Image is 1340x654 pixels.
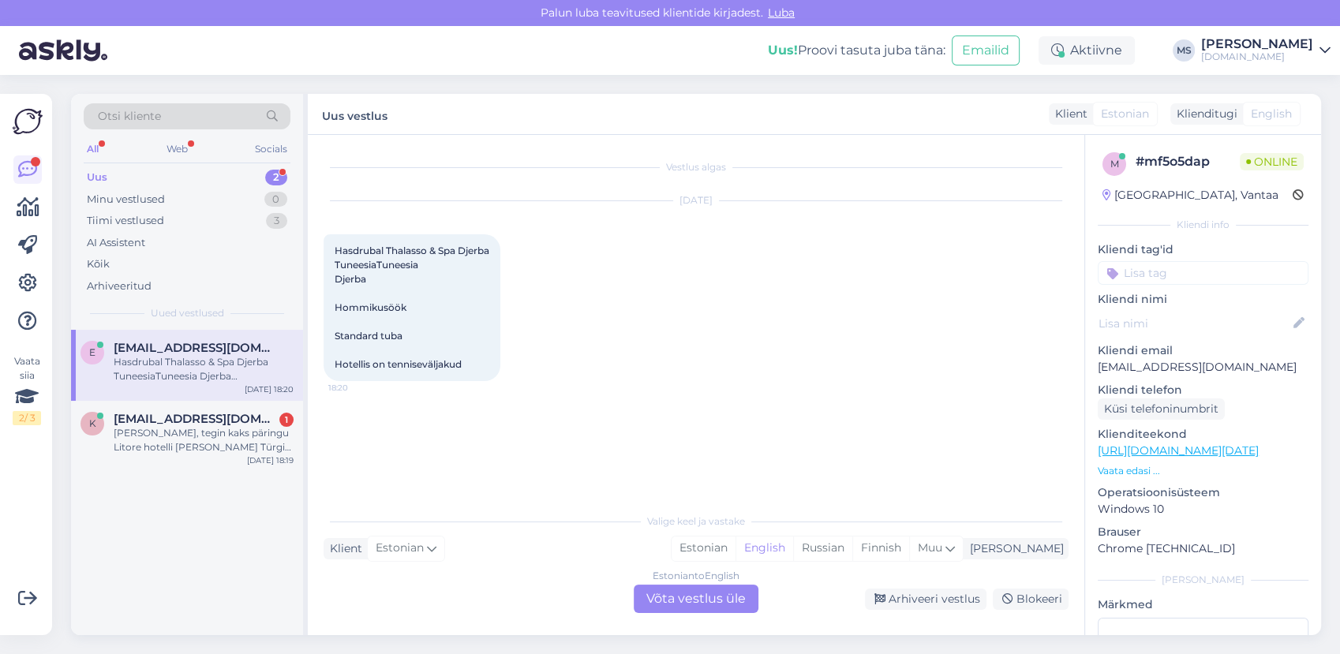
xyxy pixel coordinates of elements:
[1039,36,1135,65] div: Aktiivne
[1102,187,1278,204] div: [GEOGRAPHIC_DATA], Vantaa
[768,43,798,58] b: Uus!
[279,413,294,427] div: 1
[672,536,736,560] div: Estonian
[865,589,986,610] div: Arhiveeri vestlus
[87,170,107,185] div: Uus
[1201,38,1313,50] div: [PERSON_NAME]
[964,540,1064,557] div: [PERSON_NAME]
[13,411,41,425] div: 2 / 3
[87,213,164,229] div: Tiimi vestlused
[1240,153,1304,170] span: Online
[1110,158,1119,170] span: m
[1201,50,1313,63] div: [DOMAIN_NAME]
[1098,218,1308,232] div: Kliendi info
[852,536,909,560] div: Finnish
[1251,106,1292,122] span: English
[653,569,739,583] div: Estonian to English
[114,412,278,426] span: krimarjan@mail.ru
[1101,106,1149,122] span: Estonian
[151,306,224,320] span: Uued vestlused
[163,139,191,159] div: Web
[266,213,287,229] div: 3
[768,41,945,60] div: Proovi tasuta juba täna:
[265,170,287,185] div: 2
[1049,106,1087,122] div: Klient
[87,278,152,294] div: Arhiveeritud
[993,589,1069,610] div: Blokeeri
[87,256,110,272] div: Kõik
[1099,315,1290,332] input: Lisa nimi
[1098,342,1308,359] p: Kliendi email
[1098,426,1308,443] p: Klienditeekond
[1098,261,1308,285] input: Lisa tag
[114,341,278,355] span: ene900@hotmail.com
[1136,152,1240,171] div: # mf5o5dap
[335,245,489,370] span: Hasdrubal Thalasso & Spa Djerba TuneesiaTuneesia Djerba Hommikusöök Standard tuba Hotellis on ten...
[1098,398,1225,420] div: Küsi telefoninumbrit
[1098,464,1308,478] p: Vaata edasi ...
[114,355,294,383] div: Hasdrubal Thalasso & Spa Djerba TuneesiaTuneesia Djerba Hommikusöök Standard tuba Hotellis on ten...
[84,139,102,159] div: All
[87,192,165,207] div: Minu vestlused
[252,139,290,159] div: Socials
[1098,501,1308,518] p: Windows 10
[89,417,96,429] span: k
[324,540,362,557] div: Klient
[1098,524,1308,540] p: Brauser
[1170,106,1237,122] div: Klienditugi
[114,426,294,454] div: [PERSON_NAME], tegin kaks päringu Litore hotelli [PERSON_NAME] Türgis 10.09, soov ikkagi osta rei...
[264,192,287,207] div: 0
[247,454,294,466] div: [DATE] 18:19
[13,354,41,425] div: Vaata siia
[13,107,43,136] img: Askly Logo
[98,108,161,125] span: Otsi kliente
[324,160,1069,174] div: Vestlus algas
[89,346,95,358] span: e
[952,36,1020,65] button: Emailid
[736,536,793,560] div: English
[1098,359,1308,376] p: [EMAIL_ADDRESS][DOMAIN_NAME]
[328,382,387,394] span: 18:20
[87,235,145,251] div: AI Assistent
[1201,38,1331,63] a: [PERSON_NAME][DOMAIN_NAME]
[793,536,852,560] div: Russian
[1173,39,1195,62] div: MS
[1098,241,1308,258] p: Kliendi tag'id
[1098,540,1308,557] p: Chrome [TECHNICAL_ID]
[763,6,799,20] span: Luba
[918,540,942,555] span: Muu
[1098,573,1308,587] div: [PERSON_NAME]
[322,103,387,125] label: Uus vestlus
[1098,484,1308,501] p: Operatsioonisüsteem
[1098,291,1308,308] p: Kliendi nimi
[324,193,1069,207] div: [DATE]
[324,514,1069,529] div: Valige keel ja vastake
[1098,443,1259,458] a: [URL][DOMAIN_NAME][DATE]
[376,540,424,557] span: Estonian
[1098,596,1308,613] p: Märkmed
[1098,382,1308,398] p: Kliendi telefon
[634,585,758,613] div: Võta vestlus üle
[245,383,294,395] div: [DATE] 18:20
